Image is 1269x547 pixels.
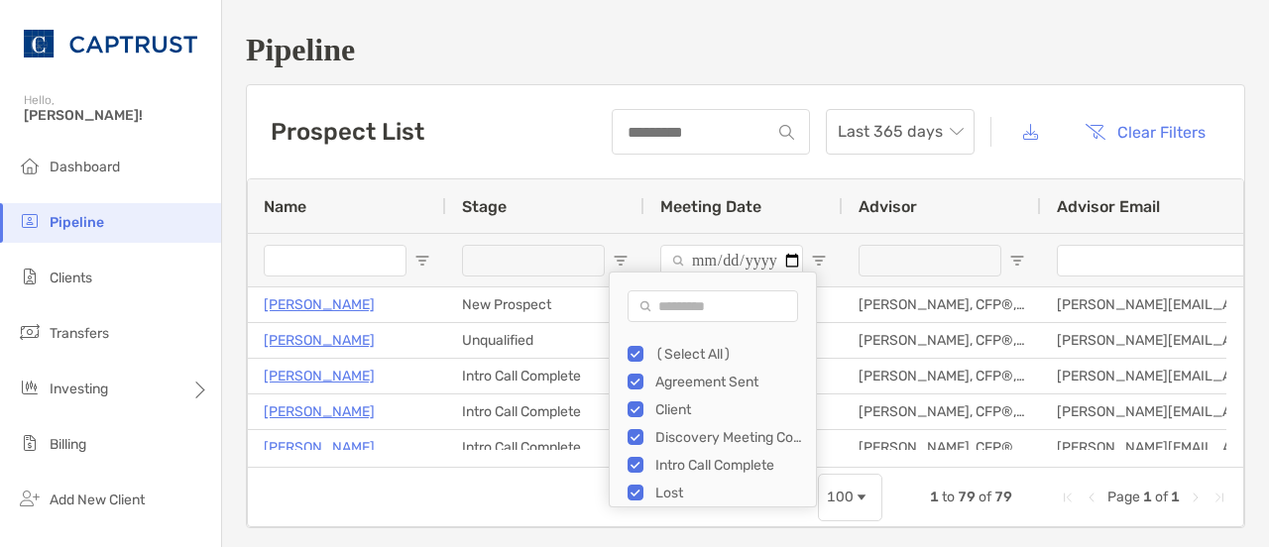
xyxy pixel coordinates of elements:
[843,323,1041,358] div: [PERSON_NAME], CFP®, CLU®
[1057,197,1160,216] span: Advisor Email
[446,359,644,393] div: Intro Call Complete
[24,8,197,79] img: CAPTRUST Logo
[24,107,209,124] span: [PERSON_NAME]!
[1143,489,1152,505] span: 1
[18,431,42,455] img: billing icon
[1171,489,1180,505] span: 1
[18,320,42,344] img: transfers icon
[843,359,1041,393] div: [PERSON_NAME], CFP®, CLU®
[50,270,92,286] span: Clients
[18,265,42,288] img: clients icon
[958,489,976,505] span: 79
[50,325,109,342] span: Transfers
[1084,490,1099,505] div: Previous Page
[930,489,939,505] span: 1
[1060,490,1076,505] div: First Page
[50,214,104,231] span: Pipeline
[1188,490,1204,505] div: Next Page
[827,489,854,505] div: 100
[838,110,963,154] span: Last 365 days
[655,429,804,446] div: Discovery Meeting Complete
[264,435,375,460] a: [PERSON_NAME]
[50,436,86,453] span: Billing
[50,492,145,508] span: Add New Client
[264,328,375,353] a: [PERSON_NAME]
[655,346,804,363] div: (Select All)
[446,287,644,322] div: New Prospect
[859,197,917,216] span: Advisor
[818,474,882,521] div: Page Size
[979,489,991,505] span: of
[628,290,798,322] input: Search filter values
[609,272,817,507] div: Column Filter
[655,401,804,418] div: Client
[1155,489,1168,505] span: of
[843,394,1041,429] div: [PERSON_NAME], CFP®, CLU®
[655,457,804,474] div: Intro Call Complete
[462,197,507,216] span: Stage
[414,253,430,269] button: Open Filter Menu
[50,159,120,175] span: Dashboard
[994,489,1012,505] span: 79
[1009,253,1025,269] button: Open Filter Menu
[843,287,1041,322] div: [PERSON_NAME], CFP®, CLU®
[18,154,42,177] img: dashboard icon
[50,381,108,397] span: Investing
[18,376,42,399] img: investing icon
[613,253,629,269] button: Open Filter Menu
[246,32,1245,68] h1: Pipeline
[779,125,794,140] img: input icon
[271,118,424,146] h3: Prospect List
[18,487,42,510] img: add_new_client icon
[843,430,1041,465] div: [PERSON_NAME], CFP®, CLU®
[655,374,804,390] div: Agreement Sent
[446,430,644,465] div: Intro Call Complete
[1070,110,1220,154] button: Clear Filters
[264,245,406,276] input: Name Filter Input
[1107,489,1140,505] span: Page
[811,253,827,269] button: Open Filter Menu
[655,485,804,501] div: Lost
[660,197,761,216] span: Meeting Date
[18,209,42,233] img: pipeline icon
[264,292,375,317] a: [PERSON_NAME]
[264,399,375,424] a: [PERSON_NAME]
[446,323,644,358] div: Unqualified
[660,245,803,276] input: Meeting Date Filter Input
[942,489,955,505] span: to
[1211,490,1227,505] div: Last Page
[264,364,375,388] a: [PERSON_NAME]
[264,197,306,216] span: Name
[446,394,644,429] div: Intro Call Complete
